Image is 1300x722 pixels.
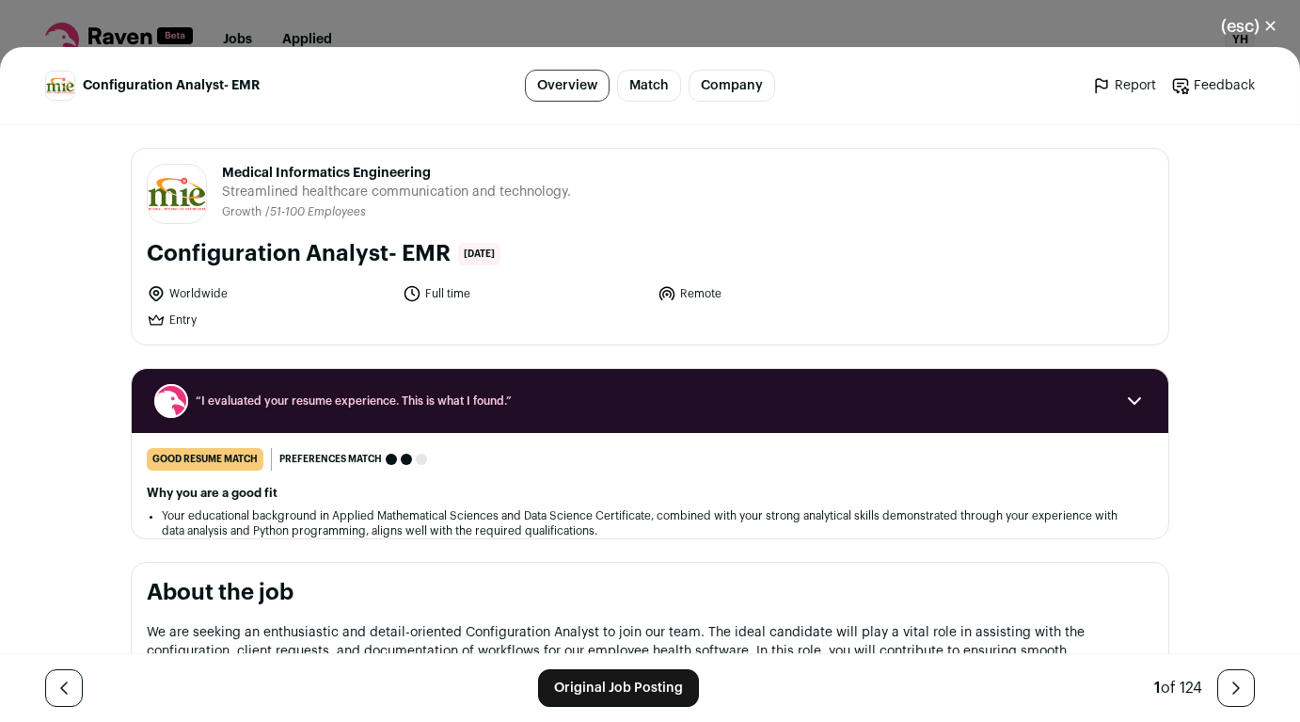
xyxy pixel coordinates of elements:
li: Full time [403,284,647,303]
a: Company [689,70,775,102]
li: Remote [658,284,902,303]
li: / [265,205,366,219]
div: good resume match [147,448,263,471]
a: Original Job Posting [538,669,699,707]
button: Close modal [1198,6,1300,47]
span: 51-100 Employees [270,206,366,217]
a: Feedback [1171,76,1255,95]
a: Match [617,70,681,102]
span: 1 [1154,681,1161,696]
h4: We are seeking an enthusiastic and detail-oriented Configuration Analyst to join our team. The id... [147,623,1153,680]
h1: Configuration Analyst- EMR [147,239,451,269]
img: 3e7a4c8f155a0d837bc6b8939ec1a6b4d176a8c5bf3d37f7f2f7731e5912af2d.jpg [148,165,206,223]
a: Overview [525,70,610,102]
li: Worldwide [147,284,391,303]
span: Streamlined healthcare communication and technology. [222,183,571,201]
span: “I evaluated your resume experience. This is what I found.” [196,393,1104,409]
span: Medical Informatics Engineering [222,164,571,183]
li: Growth [222,205,265,219]
span: Preferences match [279,450,382,469]
img: 3e7a4c8f155a0d837bc6b8939ec1a6b4d176a8c5bf3d37f7f2f7731e5912af2d.jpg [46,72,74,100]
span: Configuration Analyst- EMR [83,76,260,95]
h2: Why you are a good fit [147,486,1153,501]
span: [DATE] [458,243,500,265]
li: Entry [147,311,391,329]
div: of 124 [1154,677,1202,699]
a: Report [1092,76,1156,95]
h2: About the job [147,578,1153,608]
li: Your educational background in Applied Mathematical Sciences and Data Science Certificate, combin... [162,508,1138,538]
